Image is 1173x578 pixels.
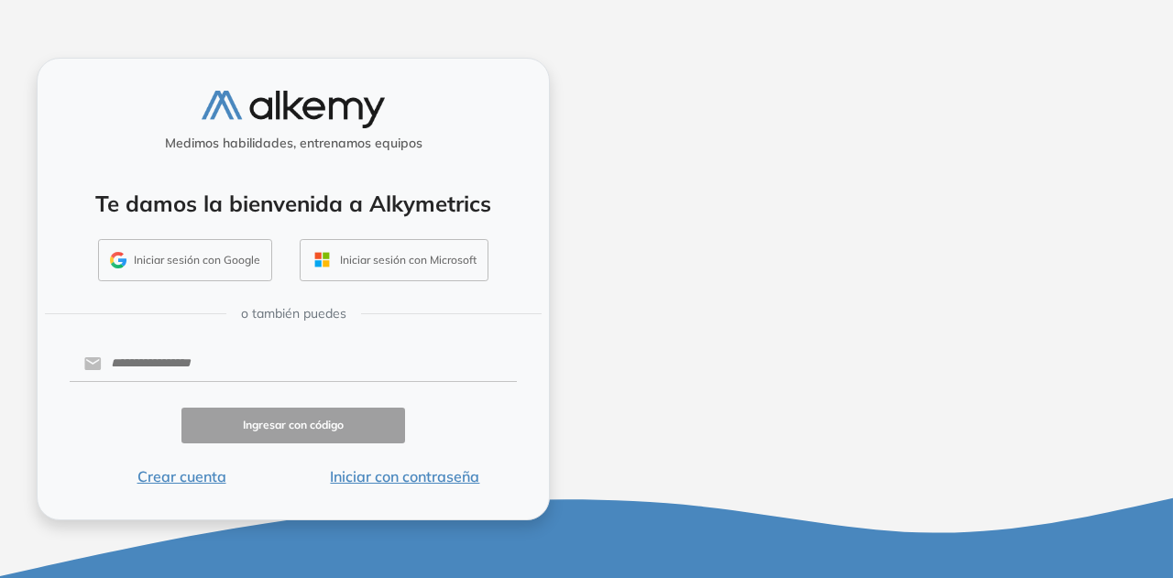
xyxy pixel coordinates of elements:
[70,465,293,487] button: Crear cuenta
[110,252,126,268] img: GMAIL_ICON
[312,249,333,270] img: OUTLOOK_ICON
[181,408,405,443] button: Ingresar con código
[300,239,488,281] button: Iniciar sesión con Microsoft
[61,191,525,217] h4: Te damos la bienvenida a Alkymetrics
[241,304,346,323] span: o también puedes
[1081,490,1173,578] iframe: Chat Widget
[98,239,272,281] button: Iniciar sesión con Google
[202,91,385,128] img: logo-alkemy
[293,465,517,487] button: Iniciar con contraseña
[45,136,542,151] h5: Medimos habilidades, entrenamos equipos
